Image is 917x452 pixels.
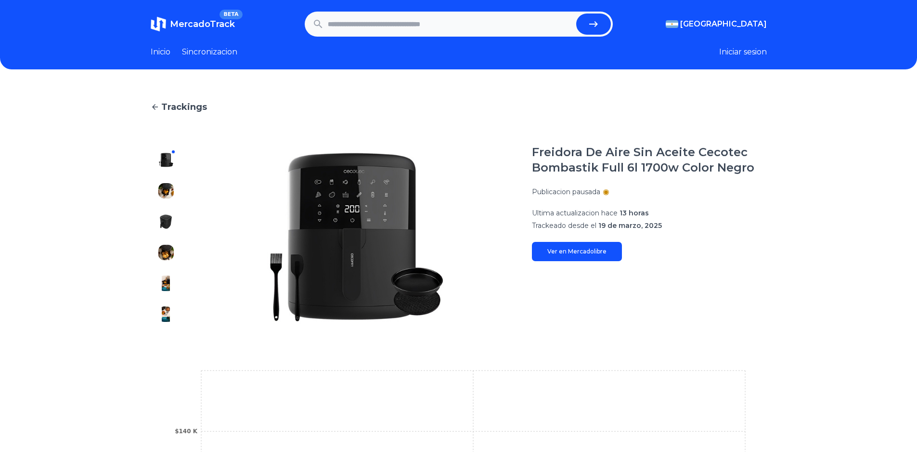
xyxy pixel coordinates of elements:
[532,221,596,230] span: Trackeado desde el
[151,16,166,32] img: MercadoTrack
[666,20,678,28] img: Argentina
[158,306,174,322] img: Freidora De Aire Sin Aceite Cecotec Bombastik Full 6l 1700w Color Negro
[158,183,174,199] img: Freidora De Aire Sin Aceite Cecotec Bombastik Full 6l 1700w Color Negro
[220,10,242,19] span: BETA
[719,46,767,58] button: Iniciar sesion
[532,209,618,217] span: Ultima actualizacion hace
[158,152,174,168] img: Freidora De Aire Sin Aceite Cecotec Bombastik Full 6l 1700w Color Negro
[680,18,767,30] span: [GEOGRAPHIC_DATA]
[620,209,649,217] span: 13 horas
[158,276,174,291] img: Freidora De Aire Sin Aceite Cecotec Bombastik Full 6l 1700w Color Negro
[151,16,235,32] a: MercadoTrackBETA
[170,19,235,29] span: MercadoTrack
[151,46,170,58] a: Inicio
[161,100,207,114] span: Trackings
[532,242,622,261] a: Ver en Mercadolibre
[598,221,662,230] span: 19 de marzo, 2025
[201,145,513,330] img: Freidora De Aire Sin Aceite Cecotec Bombastik Full 6l 1700w Color Negro
[158,214,174,229] img: Freidora De Aire Sin Aceite Cecotec Bombastik Full 6l 1700w Color Negro
[151,100,767,114] a: Trackings
[532,145,767,175] h1: Freidora De Aire Sin Aceite Cecotec Bombastik Full 6l 1700w Color Negro
[666,18,767,30] button: [GEOGRAPHIC_DATA]
[158,245,174,260] img: Freidora De Aire Sin Aceite Cecotec Bombastik Full 6l 1700w Color Negro
[182,46,237,58] a: Sincronizacion
[532,187,600,197] p: Publicacion pausada
[175,428,198,435] tspan: $140 K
